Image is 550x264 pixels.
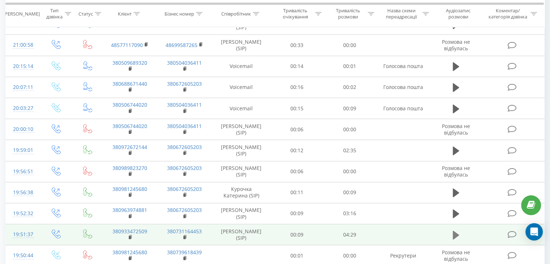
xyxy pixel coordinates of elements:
[330,8,366,20] div: Тривалість розмови
[212,224,271,245] td: [PERSON_NAME] (SIP)
[323,98,376,119] td: 00:09
[212,35,271,56] td: [PERSON_NAME] (SIP)
[112,101,147,108] a: 380506744020
[271,140,323,161] td: 00:12
[167,144,202,150] a: 380672605203
[13,38,32,52] div: 21:00:58
[212,56,271,77] td: Voicemail
[271,224,323,245] td: 00:09
[111,42,143,48] a: 48577117090
[437,8,479,20] div: Аудіозапис розмови
[442,165,470,178] span: Розмова не відбулась
[212,203,271,224] td: [PERSON_NAME] (SIP)
[271,56,323,77] td: 00:14
[166,42,197,48] a: 48699587265
[323,203,376,224] td: 03:16
[277,8,314,20] div: Тривалість очікування
[271,35,323,56] td: 00:33
[112,165,147,171] a: 380989823270
[167,80,202,87] a: 380672605203
[112,206,147,213] a: 380963974881
[323,161,376,182] td: 00:00
[112,123,147,129] a: 380506744020
[112,59,147,66] a: 380509689320
[167,249,202,256] a: 380739618439
[112,144,147,150] a: 380972672144
[112,80,147,87] a: 380688671440
[13,206,32,221] div: 19:52:32
[323,119,376,140] td: 00:00
[167,228,202,235] a: 380731164453
[323,56,376,77] td: 00:01
[221,10,251,17] div: Співробітник
[167,206,202,213] a: 380672605203
[323,77,376,98] td: 00:02
[271,119,323,140] td: 00:06
[212,161,271,182] td: [PERSON_NAME] (SIP)
[167,165,202,171] a: 380672605203
[442,249,470,262] span: Розмова не відбулась
[13,248,32,263] div: 19:50:44
[271,182,323,203] td: 00:11
[525,223,543,240] div: Open Intercom Messenger
[212,182,271,203] td: Курочка Катерина (SIP)
[486,8,529,20] div: Коментар/категорія дзвінка
[271,203,323,224] td: 00:09
[13,227,32,242] div: 19:51:37
[46,8,63,20] div: Тип дзвінка
[212,98,271,119] td: Voicemail
[112,186,147,192] a: 380981245680
[13,101,32,115] div: 20:03:27
[118,10,132,17] div: Клієнт
[111,21,143,27] a: 48570378563
[166,21,197,27] a: 48699587265
[271,98,323,119] td: 00:15
[383,8,421,20] div: Назва схеми переадресації
[167,186,202,192] a: 380672605203
[376,98,430,119] td: Голосова пошта
[442,38,470,52] span: Розмова не відбулась
[3,10,40,17] div: [PERSON_NAME]
[13,59,32,73] div: 20:15:14
[78,10,93,17] div: Статус
[212,119,271,140] td: [PERSON_NAME] (SIP)
[271,161,323,182] td: 00:06
[212,77,271,98] td: Voicemail
[323,35,376,56] td: 00:00
[376,77,430,98] td: Голосова пошта
[323,182,376,203] td: 00:09
[13,80,32,94] div: 20:07:11
[167,123,202,129] a: 380504036411
[112,228,147,235] a: 380933472509
[13,165,32,179] div: 19:56:51
[13,186,32,200] div: 19:56:38
[112,249,147,256] a: 380981245680
[13,143,32,157] div: 19:59:01
[167,59,202,66] a: 380504036411
[376,56,430,77] td: Голосова пошта
[165,10,194,17] div: Бізнес номер
[13,122,32,136] div: 20:00:10
[442,123,470,136] span: Розмова не відбулась
[212,140,271,161] td: [PERSON_NAME] (SIP)
[271,77,323,98] td: 00:16
[323,224,376,245] td: 04:29
[323,140,376,161] td: 02:35
[167,101,202,108] a: 380504036411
